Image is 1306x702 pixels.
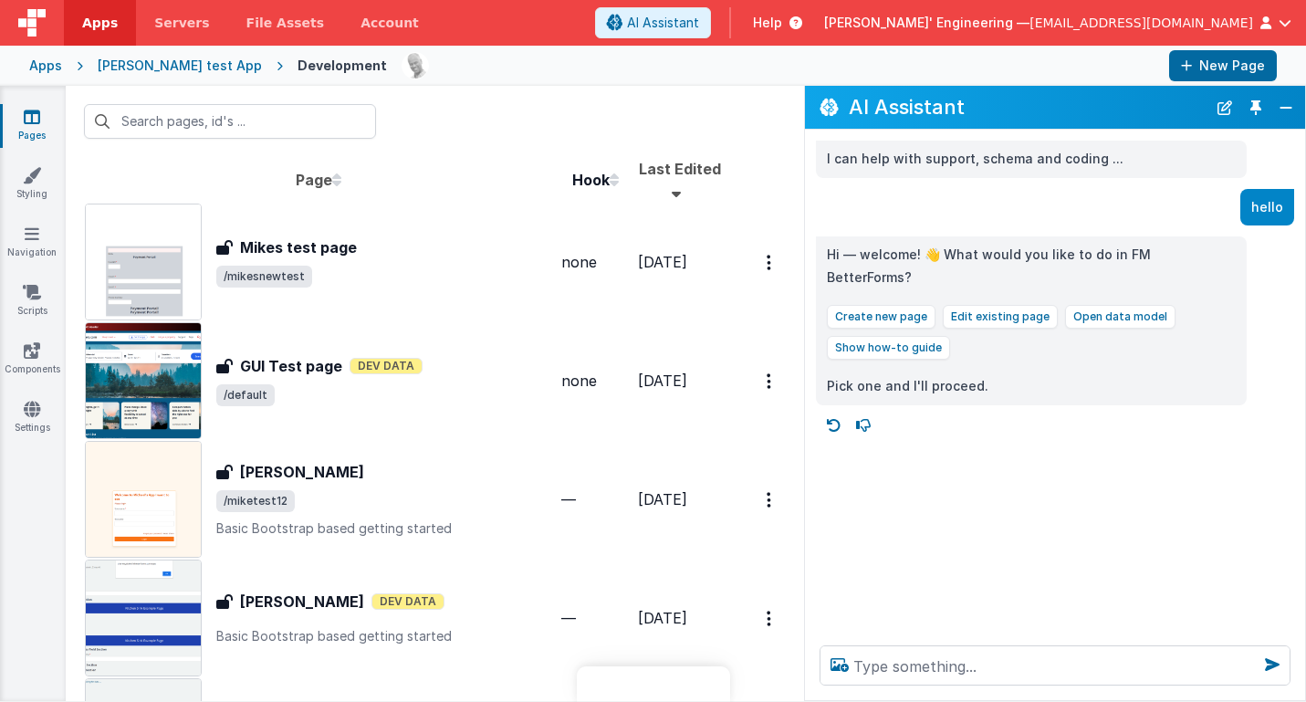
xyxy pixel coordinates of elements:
h3: [PERSON_NAME] [240,591,364,613]
button: Show how-to guide [827,336,950,360]
button: New Page [1169,50,1277,81]
span: [DATE] [638,253,687,271]
button: Edit existing page [943,305,1058,329]
span: [DATE] [638,490,687,508]
span: Dev Data [350,358,423,374]
p: I can help with support, schema and coding ... [827,148,1236,171]
button: Create new page [827,305,935,329]
span: Servers [154,14,209,32]
span: — [561,490,576,508]
span: AI Assistant [627,14,699,32]
span: /default [216,384,275,406]
button: New Chat [1212,95,1238,120]
button: Options [756,244,785,281]
span: [PERSON_NAME]' Engineering — [824,14,1029,32]
span: [DATE] [638,609,687,627]
p: Hi — welcome! 👋 What would you like to do in FM BetterForms? [827,244,1236,288]
p: Pick one and I'll proceed. [827,375,1236,398]
div: [PERSON_NAME] test App [98,57,262,75]
div: none [561,251,636,273]
h3: Mikes test page [240,236,357,258]
p: Basic Bootstrap based getting started [216,627,559,645]
span: /mikesnewtest [216,266,312,288]
span: — [561,609,576,627]
span: Help [753,14,782,32]
h3: GUI Test page [240,355,342,377]
span: [DATE] [638,372,687,390]
input: Search pages, id's ... [84,104,376,139]
div: Development [298,57,387,75]
span: Apps [82,14,118,32]
span: [EMAIL_ADDRESS][DOMAIN_NAME] [1029,14,1253,32]
div: Apps [29,57,62,75]
span: Dev Data [371,593,444,610]
button: Close [1274,95,1298,120]
span: /miketest12 [216,490,295,512]
h2: AI Assistant [849,92,1207,122]
div: none [561,370,636,392]
button: Options [756,481,785,519]
span: Hook [572,171,610,189]
button: Open data model [1065,305,1175,329]
img: 11ac31fe5dc3d0eff3fbbbf7b26fa6e1 [402,53,428,79]
button: Options [756,600,785,637]
button: AI Assistant [595,7,711,38]
span: Last Edited [639,160,721,178]
span: Page [296,171,332,189]
span: File Assets [246,14,325,32]
h3: [PERSON_NAME] [240,461,364,483]
button: Options [756,362,785,400]
button: Toggle Pin [1243,95,1269,120]
p: hello [1251,196,1283,219]
p: Basic Bootstrap based getting started [216,519,559,538]
button: [PERSON_NAME]' Engineering — [EMAIL_ADDRESS][DOMAIN_NAME] [824,14,1291,32]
